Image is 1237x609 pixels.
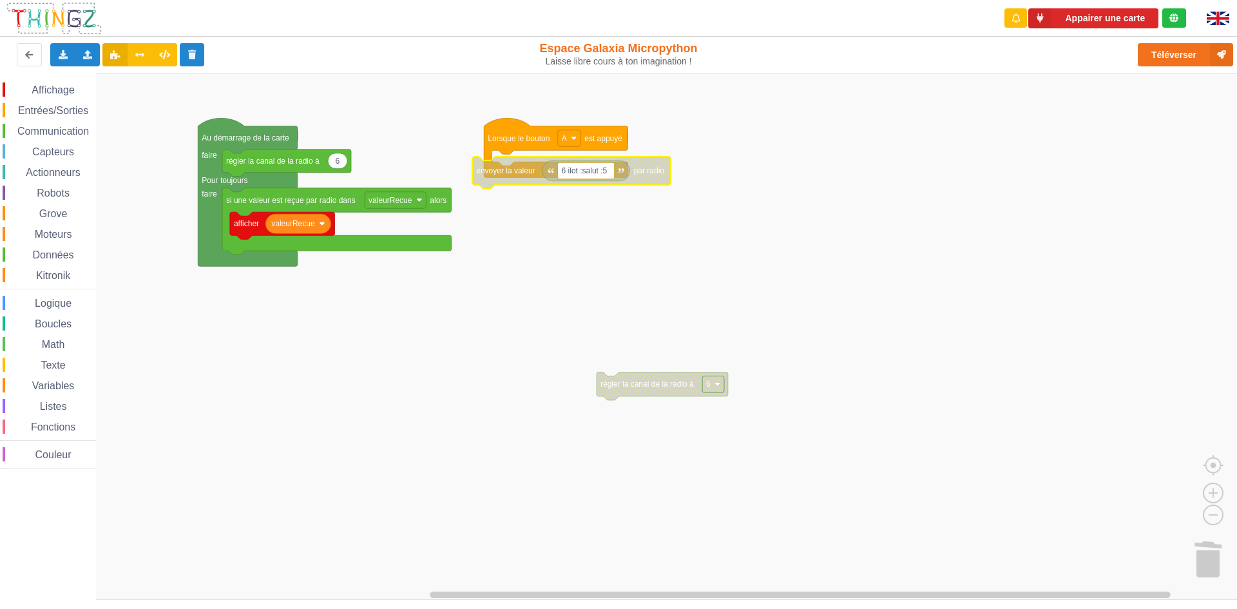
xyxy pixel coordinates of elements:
text: valeurRecue [369,195,412,204]
text: 6 ilot :salut :5 [562,166,608,175]
span: Capteurs [30,146,76,157]
span: Données [31,249,76,260]
span: Texte [39,360,67,371]
span: Math [40,339,67,350]
button: Appairer une carte [1028,8,1158,28]
span: Fonctions [29,421,77,432]
span: Boucles [33,318,73,329]
span: Grove [37,208,70,219]
text: Au démarrage de la carte [202,133,289,142]
span: Affichage [30,84,76,95]
span: Actionneurs [24,167,82,178]
span: Variables [30,380,77,391]
img: gb.png [1207,12,1229,25]
text: régler la canal de la radio à [600,380,694,389]
span: Communication [15,126,91,137]
button: Téléverser [1138,43,1233,66]
text: 6 [706,380,711,389]
text: 6 [336,157,340,166]
span: Entrées/Sorties [16,105,90,116]
text: faire [202,151,217,160]
span: Robots [35,188,72,198]
text: si une valeur est reçue par radio dans [226,195,356,204]
div: Laisse libre cours à ton imagination ! [511,56,727,67]
span: Kitronik [34,270,72,281]
text: faire [202,189,217,198]
text: envoyer la valeur [476,166,535,175]
text: valeurRecue [271,219,315,228]
div: Tu es connecté au serveur de création de Thingz [1162,8,1186,28]
text: par radio [634,166,665,175]
img: thingz_logo.png [6,1,102,35]
span: Listes [38,401,69,412]
text: est appuyé [584,133,622,142]
text: régler la canal de la radio à [226,157,320,166]
text: Lorsque le bouton [488,133,550,142]
text: A [562,133,567,142]
span: Logique [33,298,73,309]
span: Moteurs [33,229,74,240]
text: Pour toujours [202,176,247,185]
text: alors [430,195,446,204]
text: afficher [234,219,259,228]
div: Espace Galaxia Micropython [511,41,727,67]
span: Couleur [34,449,73,460]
